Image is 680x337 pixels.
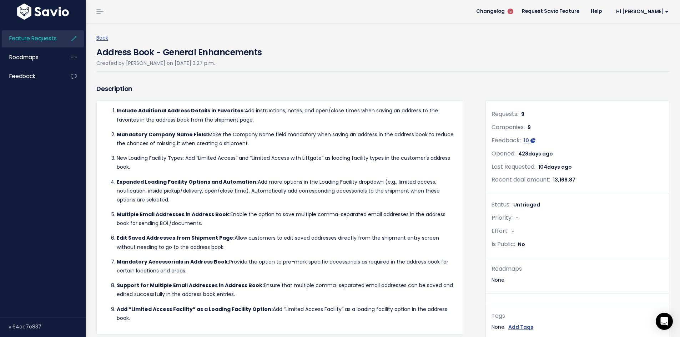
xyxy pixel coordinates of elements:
span: No [518,241,525,248]
a: Feature Requests [2,30,59,47]
div: v.64ac7e837 [9,317,86,336]
span: Feature Requests [9,35,57,42]
h4: Address Book - General Enhancements [96,42,262,59]
span: Opened: [492,149,515,158]
div: Open Intercom Messenger [656,313,673,330]
span: 13,166.87 [553,176,575,183]
strong: Expanded Loading Facility Options and Automation: [117,178,258,185]
p: Allow customers to edit saved addresses directly from the shipment entry screen without needing t... [117,234,457,251]
span: Companies: [492,123,525,131]
a: Back [96,34,108,41]
p: Ensure that multiple comma-separated email addresses can be saved and edited successfully in the ... [117,281,457,299]
strong: Mandatory Company Name Field: [117,131,208,138]
strong: Support for Multiple Email Addresses in Address Book: [117,282,264,289]
div: Roadmaps [492,264,663,274]
p: Add instructions, notes, and open/close times when saving an address to the favorites in the addr... [117,106,457,124]
a: Request Savio Feature [516,6,585,17]
span: 9 [521,111,524,118]
span: 104 [538,163,572,170]
p: Make the Company Name field mandatory when saving an address in the address book to reduce the ch... [117,130,457,148]
span: - [515,214,518,221]
a: Add Tags [508,323,533,332]
img: logo-white.9d6f32f41409.svg [15,4,71,20]
strong: Multiple Email Addresses in Address Book: [117,211,231,218]
p: Provide the option to pre-mark specific accessorials as required in the address book for certain ... [117,257,457,275]
h3: Description [96,84,463,94]
div: None. [492,276,663,285]
a: Help [585,6,608,17]
span: Last Requested: [492,163,535,171]
span: Feedback: [492,136,521,144]
span: Changelog [476,9,505,14]
span: Requests: [492,110,518,118]
div: None. [492,323,663,332]
p: Add “Limited Access Facility” as a loading facility option in the address book. [117,305,457,323]
span: days ago [528,150,553,157]
strong: Add “Limited Access Facility” as a Loading Facility Option: [117,306,273,313]
span: days ago [547,163,572,170]
span: Status: [492,200,510,209]
a: Roadmaps [2,49,59,66]
span: 5 [508,9,513,14]
p: New Loading Facility Types: Add “Limited Access” and “Limited Access with Liftgate” as loading fa... [117,154,457,172]
span: Effort: [492,227,509,235]
div: Tags [492,311,663,321]
p: Add more options in the Loading Facility dropdown (e.g., limited access, notification, inside pic... [117,178,457,205]
span: Hi [PERSON_NAME] [616,9,669,14]
a: Feedback [2,68,59,85]
p: Enable the option to save multiple comma-separated email addresses in the address book for sendin... [117,210,457,228]
a: 10 [524,137,535,144]
span: Untriaged [513,201,540,208]
span: 10 [524,137,529,144]
strong: Edit Saved Addresses from Shipment Page: [117,234,235,241]
span: Created by [PERSON_NAME] on [DATE] 3:27 p.m. [96,60,215,67]
span: 428 [518,150,553,157]
span: - [512,228,514,235]
span: 9 [528,124,531,131]
span: Priority: [492,214,513,222]
span: Roadmaps [9,53,39,61]
strong: Mandatory Accessorials in Address Book: [117,258,229,265]
span: Is Public: [492,240,515,248]
span: Feedback [9,72,35,80]
span: Recent deal amount: [492,175,550,184]
a: Hi [PERSON_NAME] [608,6,674,17]
strong: Include Additional Address Details in Favorites: [117,107,245,114]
